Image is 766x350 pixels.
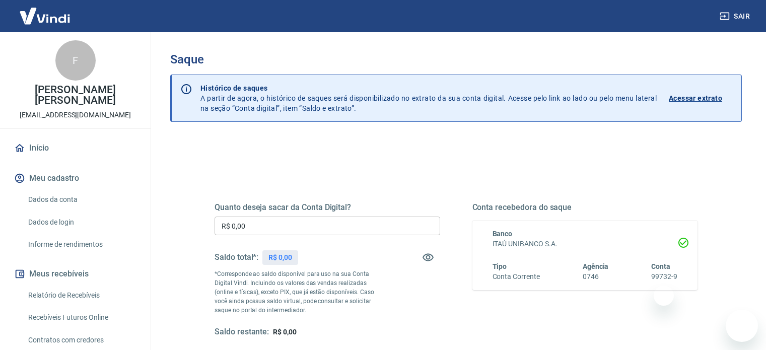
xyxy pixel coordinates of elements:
[273,328,297,336] span: R$ 0,00
[215,269,384,315] p: *Corresponde ao saldo disponível para uso na sua Conta Digital Vindi. Incluindo os valores das ve...
[24,212,138,233] a: Dados de login
[24,189,138,210] a: Dados da conta
[24,234,138,255] a: Informe de rendimentos
[718,7,754,26] button: Sair
[215,327,269,337] h5: Saldo restante:
[669,83,733,113] a: Acessar extrato
[200,83,657,93] p: Histórico de saques
[12,1,78,31] img: Vindi
[12,137,138,159] a: Início
[55,40,96,81] div: F
[493,262,507,270] span: Tipo
[170,52,742,66] h3: Saque
[493,271,540,282] h6: Conta Corrente
[215,202,440,213] h5: Quanto deseja sacar da Conta Digital?
[654,286,674,306] iframe: Fechar mensagem
[669,93,722,103] p: Acessar extrato
[24,285,138,306] a: Relatório de Recebíveis
[583,271,609,282] h6: 0746
[493,230,513,238] span: Banco
[583,262,609,270] span: Agência
[493,239,678,249] h6: ITAÚ UNIBANCO S.A.
[268,252,292,263] p: R$ 0,00
[8,85,143,106] p: [PERSON_NAME] [PERSON_NAME]
[472,202,698,213] h5: Conta recebedora do saque
[20,110,131,120] p: [EMAIL_ADDRESS][DOMAIN_NAME]
[12,167,138,189] button: Meu cadastro
[651,271,677,282] h6: 99732-9
[12,263,138,285] button: Meus recebíveis
[24,307,138,328] a: Recebíveis Futuros Online
[726,310,758,342] iframe: Botão para abrir a janela de mensagens
[651,262,670,270] span: Conta
[200,83,657,113] p: A partir de agora, o histórico de saques será disponibilizado no extrato da sua conta digital. Ac...
[215,252,258,262] h5: Saldo total*:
